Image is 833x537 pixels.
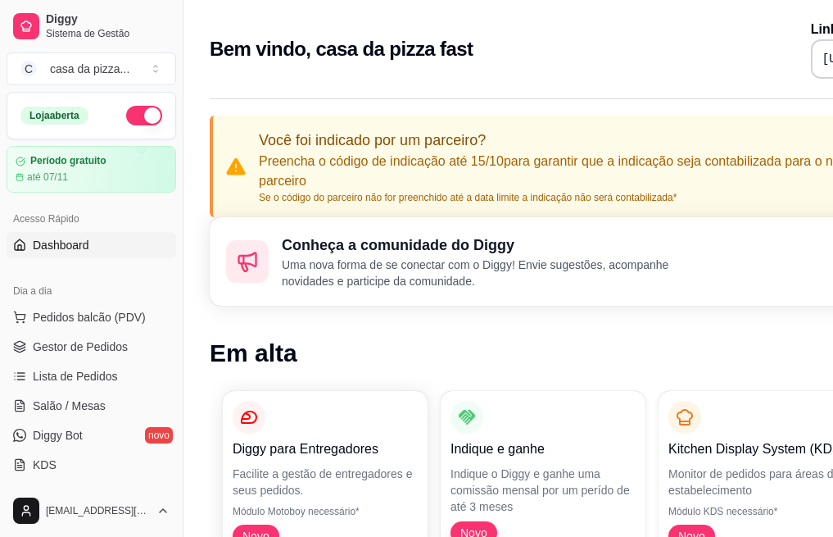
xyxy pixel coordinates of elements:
a: Período gratuitoaté 07/11 [7,146,176,193]
span: Pedidos balcão (PDV) [33,309,146,325]
article: até 07/11 [27,171,68,184]
a: Diggy Botnovo [7,422,176,448]
p: Diggy para Entregadores [233,439,418,459]
button: Pedidos balcão (PDV) [7,304,176,330]
article: Período gratuito [30,155,106,167]
span: Dashboard [33,237,89,253]
p: Uma nova forma de se conectar com o Diggy! Envie sugestões, acompanhe novidades e participe da co... [282,257,701,289]
div: Dia a dia [7,278,176,304]
button: Alterar Status [126,106,162,125]
span: Diggy Bot [33,427,83,444]
button: [EMAIL_ADDRESS][DOMAIN_NAME] [7,491,176,530]
a: Salão / Mesas [7,393,176,419]
span: KDS [33,457,57,473]
p: Módulo Motoboy necessário* [233,505,418,518]
span: Lista de Pedidos [33,368,118,385]
div: Acesso Rápido [7,206,176,232]
h2: Conheça a comunidade do Diggy [282,234,701,257]
a: DiggySistema de Gestão [7,7,176,46]
p: Indique e ganhe [450,439,636,459]
span: Salão / Mesas [33,398,106,414]
span: C [20,61,37,77]
a: Gestor de Pedidos [7,334,176,360]
a: KDS [7,452,176,478]
button: Select a team [7,52,176,85]
p: Indique o Diggy e ganhe uma comissão mensal por um perído de até 3 meses [450,466,636,515]
span: Gestor de Pedidos [33,339,128,355]
span: Diggy [46,12,170,27]
div: casa da pizza ... [50,61,129,77]
a: Lista de Pedidos [7,363,176,389]
h2: Bem vindo, casa da pizza fast [210,36,473,62]
span: Sistema de Gestão [46,27,170,40]
p: Facilite a gestão de entregadores e seus pedidos. [233,466,418,498]
div: Loja aberta [20,107,88,125]
a: Dashboard [7,232,176,258]
span: [EMAIL_ADDRESS][DOMAIN_NAME] [46,504,150,517]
